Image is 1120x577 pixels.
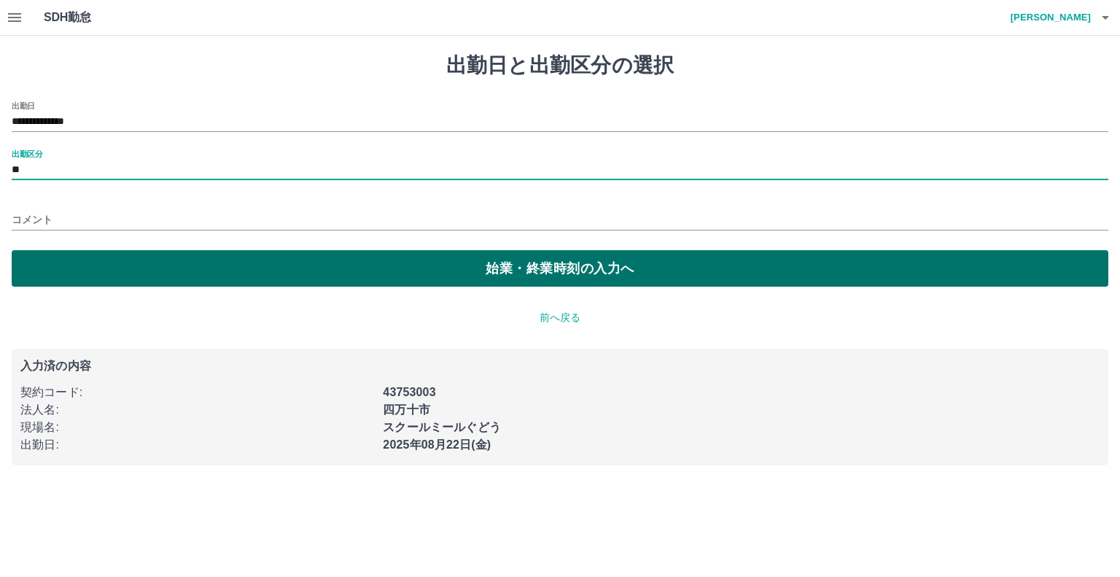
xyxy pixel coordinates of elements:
[20,384,374,401] p: 契約コード :
[20,360,1100,372] p: 入力済の内容
[20,419,374,436] p: 現場名 :
[12,148,42,159] label: 出勤区分
[12,250,1108,287] button: 始業・終業時刻の入力へ
[383,386,435,398] b: 43753003
[20,436,374,454] p: 出勤日 :
[12,100,35,111] label: 出勤日
[383,421,501,433] b: スクールミールぐどう
[12,53,1108,78] h1: 出勤日と出勤区分の選択
[383,403,430,416] b: 四万十市
[12,310,1108,325] p: 前へ戻る
[20,401,374,419] p: 法人名 :
[383,438,491,451] b: 2025年08月22日(金)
